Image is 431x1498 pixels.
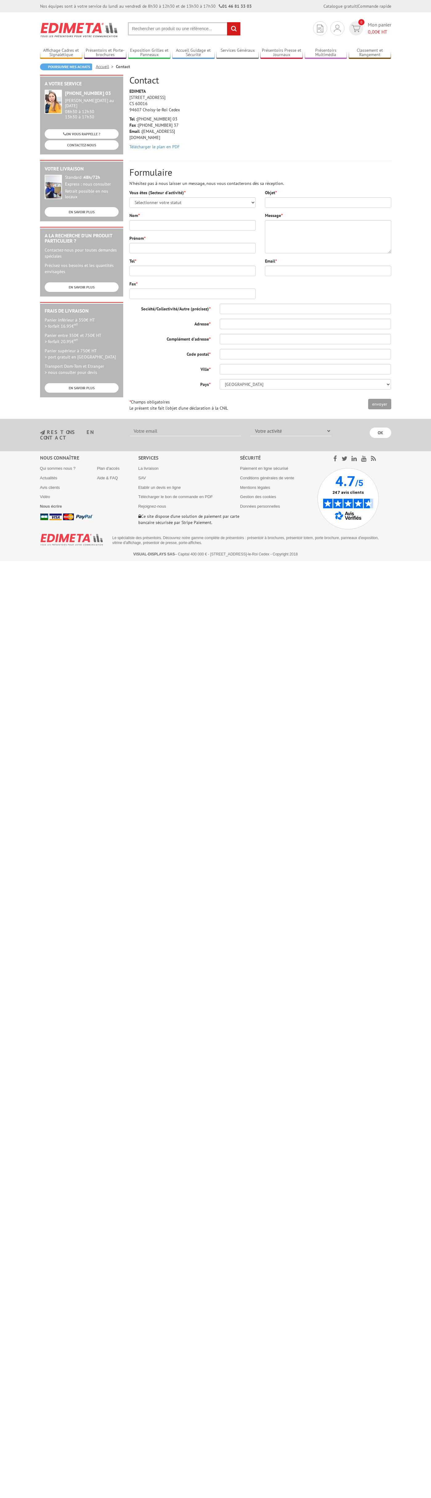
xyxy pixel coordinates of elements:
[45,339,78,344] span: > forfait 20.95€
[45,308,119,314] h2: Frais de Livraison
[129,88,146,94] strong: EDIMETA
[358,19,364,25] span: 0
[40,48,83,58] a: Affichage Cadres et Signalétique
[46,552,386,556] p: – Capital 400 000 € - [STREET_ADDRESS]-le-Roi Cedex - Copyright 2018
[348,21,391,35] a: devis rapide 0 Mon panier 0,00€ HT
[129,129,142,134] strong: Email :
[352,25,360,32] img: devis rapide
[40,494,50,499] a: Vidéo
[45,262,119,275] p: Précisez vos besoins et les quantités envisagées
[125,304,215,312] label: Société/Collectivité/Autre (précisez)
[74,338,78,342] sup: HT
[129,116,188,141] p: [PHONE_NUMBER] 03 [PHONE_NUMBER] 37 [EMAIL_ADDRESS][DOMAIN_NAME]
[83,174,100,180] strong: 48h/72h
[112,535,387,545] p: Le spécialiste des présentoirs. Découvrez notre gamme complète de présentoirs : présentoir à broc...
[240,485,270,490] a: Mentions légales
[219,3,252,9] strong: 01 46 81 33 03
[240,476,294,480] a: Conditions générales de vente
[116,63,130,70] li: Contact
[65,175,119,180] div: Standard :
[45,317,119,329] p: Panier inférieur à 350€ HT
[40,454,138,461] div: Nous connaître
[97,476,118,480] a: Aide & FAQ
[129,88,188,113] p: [STREET_ADDRESS] CS 60016 94607 Choisy-le-Roi Cedex
[96,64,116,69] a: Accueil
[45,90,62,114] img: widget-service.jpg
[138,466,159,471] a: La livraison
[40,430,45,435] img: newsletter.jpg
[40,485,60,490] a: Avis clients
[125,364,215,372] label: Ville
[216,48,259,58] a: Services Généraux
[40,504,62,509] a: Nous écrire
[323,3,357,9] a: Catalogue gratuit
[84,48,127,58] a: Présentoirs et Porte-brochures
[45,140,119,150] a: CONTACTEZ-NOUS
[40,18,119,41] img: Edimeta
[45,81,119,87] h2: A votre service
[65,189,119,200] div: Retrait possible en nos locaux
[97,466,120,471] a: Plan d'accès
[317,25,323,32] img: devis rapide
[45,233,119,244] h2: A la recherche d'un produit particulier ?
[323,3,391,9] div: |
[129,212,140,219] label: Nom
[305,48,347,58] a: Présentoirs Multimédia
[138,494,213,499] a: Télécharger le bon de commande en PDF
[240,494,276,499] a: Gestion des cookies
[138,485,181,490] a: Etablir un devis en ligne
[129,190,185,196] label: Vous êtes (Secteur d'activité)
[45,354,116,360] span: > port gratuit en [GEOGRAPHIC_DATA]
[125,349,215,357] label: Code postal
[45,332,119,345] p: Panier entre 350€ et 750€ HT
[129,116,137,122] strong: Tel :
[368,399,391,409] input: envoyer
[40,476,57,480] a: Actualités
[260,48,303,58] a: Présentoirs Presse et Journaux
[129,235,145,241] label: Prénom
[129,281,137,287] label: Fax
[138,454,240,461] div: Services
[240,466,288,471] a: Paiement en ligne sécurisé
[40,466,76,471] a: Qui sommes nous ?
[240,454,317,461] div: Sécurité
[65,90,111,96] strong: [PHONE_NUMBER] 03
[45,348,119,360] p: Panier supérieur à 750€ HT
[129,122,138,128] strong: Fax :
[265,190,277,196] label: Objet
[74,322,78,327] sup: HT
[334,25,341,32] img: devis rapide
[129,167,391,177] h2: Formulaire
[45,207,119,217] a: EN SAVOIR PLUS
[45,247,119,259] p: Contactez-nous pour toutes demandes spéciales
[125,379,215,387] label: Pays
[227,22,240,35] input: rechercher
[40,63,92,70] a: Poursuivre mes achats
[129,75,391,85] h2: Contact
[370,428,391,438] input: OK
[349,48,391,58] a: Classement et Rangement
[45,363,119,375] p: Transport Dom-Tom et Etranger
[138,504,166,509] a: Rejoignez-nous
[138,476,146,480] a: SAV
[358,3,391,9] a: Commande rapide
[129,144,180,149] a: Télécharger le plan en PDF
[125,334,215,342] label: Complément d'adresse
[128,48,171,58] a: Exposition Grilles et Panneaux
[65,98,119,119] div: 08h30 à 12h30 13h30 à 17h30
[265,212,283,219] label: Message
[129,180,391,186] p: N'hésitez pas à nous laisser un message, nous vous contacterons dès sa réception.
[130,426,241,436] input: Votre email
[129,399,391,411] p: Champs obligatoires Le présent site fait l'objet d'une déclaration à la CNIL
[45,175,62,199] img: widget-livraison.jpg
[45,370,97,375] span: > nous consulter pour devis
[138,513,240,526] p: Ce site dispose d’une solution de paiement par carte bancaire sécurisée par Stripe Paiement.
[240,504,280,509] a: Données personnelles
[368,21,391,35] span: Mon panier
[45,129,119,139] a: ON VOUS RAPPELLE ?
[133,552,175,556] strong: VISUAL-DISPLAYS SAS
[368,29,377,35] span: 0,00
[45,166,119,172] h2: Votre livraison
[65,182,119,187] div: Express : nous consulter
